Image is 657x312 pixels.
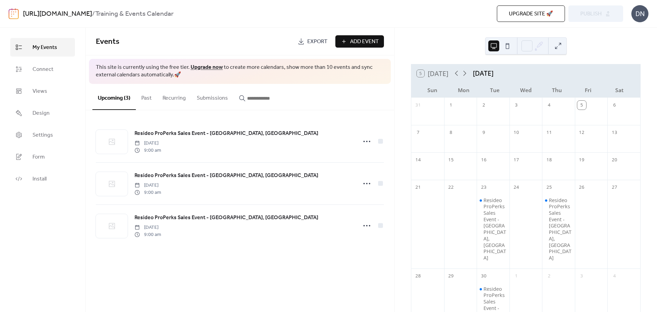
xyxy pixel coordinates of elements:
[610,101,619,110] div: 6
[10,170,75,188] a: Install
[414,183,423,192] div: 21
[549,197,572,261] div: Resideo ProPerks Sales Event - [GEOGRAPHIC_DATA], [GEOGRAPHIC_DATA]
[414,272,423,280] div: 28
[335,35,384,48] button: Add Event
[414,128,423,137] div: 7
[497,5,565,22] button: Upgrade site 🚀
[33,153,45,161] span: Form
[10,148,75,166] a: Form
[136,84,157,109] button: Past
[542,197,575,261] div: Resideo ProPerks Sales Event - Garner, NC
[577,101,586,110] div: 5
[134,147,161,154] span: 9:00 am
[544,128,553,137] div: 11
[134,224,161,231] span: [DATE]
[33,175,47,183] span: Install
[610,272,619,280] div: 4
[95,8,173,21] b: Training & Events Calendar
[544,183,553,192] div: 25
[509,10,553,18] span: Upgrade site 🚀
[157,84,191,109] button: Recurring
[479,183,488,192] div: 23
[577,155,586,164] div: 19
[414,155,423,164] div: 14
[510,83,541,98] div: Wed
[33,131,53,139] span: Settings
[577,128,586,137] div: 12
[512,155,521,164] div: 17
[134,189,161,196] span: 9:00 am
[134,213,318,222] a: Resideo ProPerks Sales Event - [GEOGRAPHIC_DATA], [GEOGRAPHIC_DATA]
[473,68,493,78] div: [DATE]
[293,35,333,48] a: Export
[33,109,50,117] span: Design
[134,140,161,147] span: [DATE]
[512,128,521,137] div: 10
[610,155,619,164] div: 20
[544,155,553,164] div: 18
[631,5,648,22] div: DN
[447,183,455,192] div: 22
[33,65,53,74] span: Connect
[447,101,455,110] div: 1
[541,83,572,98] div: Thu
[479,101,488,110] div: 2
[10,60,75,78] a: Connect
[484,197,507,261] div: Resideo ProPerks Sales Event - [GEOGRAPHIC_DATA], [GEOGRAPHIC_DATA]
[92,84,136,110] button: Upcoming (3)
[479,155,488,164] div: 16
[350,38,379,46] span: Add Event
[417,83,448,98] div: Sun
[610,183,619,192] div: 27
[512,183,521,192] div: 24
[447,155,455,164] div: 15
[134,171,318,180] a: Resideo ProPerks Sales Event - [GEOGRAPHIC_DATA], [GEOGRAPHIC_DATA]
[610,128,619,137] div: 13
[96,34,119,49] span: Events
[447,128,455,137] div: 8
[572,83,604,98] div: Fri
[134,182,161,189] span: [DATE]
[577,272,586,280] div: 3
[512,101,521,110] div: 3
[191,62,223,73] a: Upgrade now
[10,104,75,122] a: Design
[33,43,57,52] span: My Events
[23,8,92,21] a: [URL][DOMAIN_NAME]
[191,84,233,109] button: Submissions
[134,231,161,238] span: 9:00 am
[307,38,327,46] span: Export
[479,83,510,98] div: Tue
[544,101,553,110] div: 4
[96,64,384,79] span: This site is currently using the free tier. to create more calendars, show more than 10 events an...
[10,38,75,57] a: My Events
[479,272,488,280] div: 30
[414,101,423,110] div: 31
[448,83,479,98] div: Mon
[10,126,75,144] a: Settings
[512,272,521,280] div: 1
[33,87,47,96] span: Views
[9,8,19,19] img: logo
[477,197,510,261] div: Resideo ProPerks Sales Event - Raleigh, NC
[92,8,95,21] b: /
[447,272,455,280] div: 29
[10,82,75,100] a: Views
[544,272,553,280] div: 2
[479,128,488,137] div: 9
[134,129,318,138] a: Resideo ProPerks Sales Event - [GEOGRAPHIC_DATA], [GEOGRAPHIC_DATA]
[577,183,586,192] div: 26
[604,83,635,98] div: Sat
